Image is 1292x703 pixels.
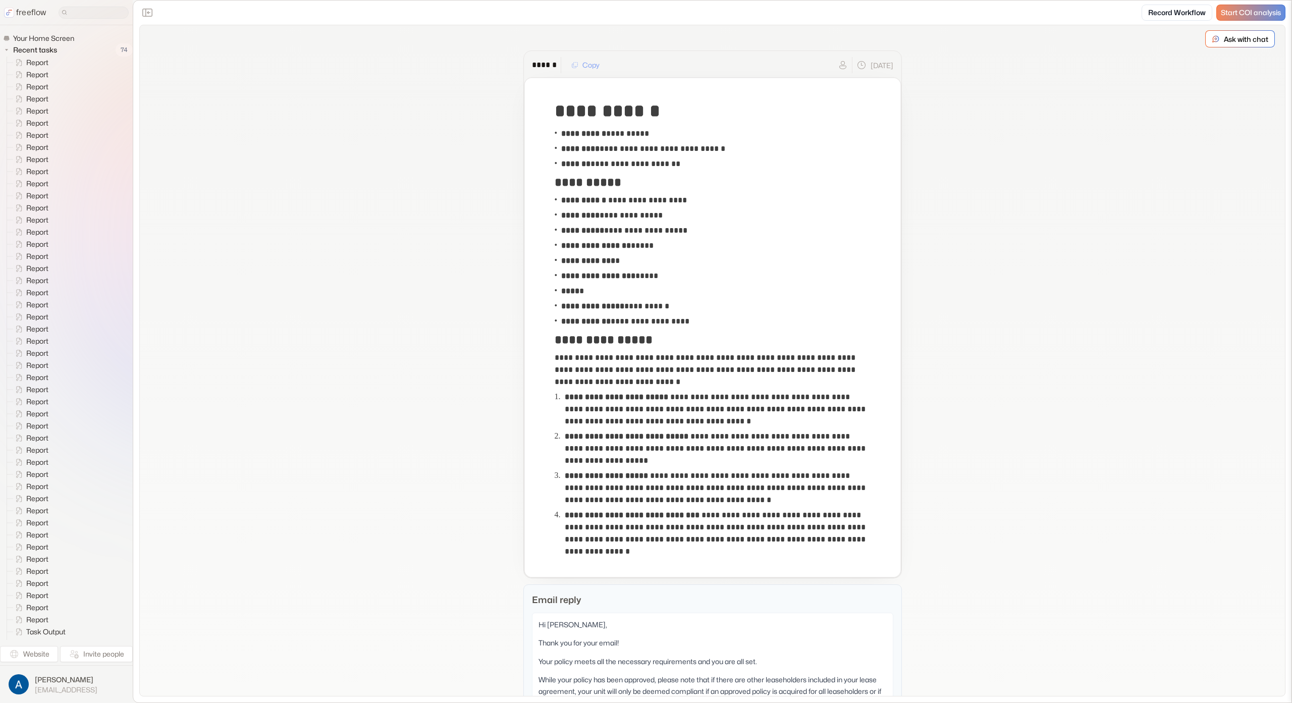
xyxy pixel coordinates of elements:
[35,685,97,694] span: [EMAIL_ADDRESS]
[16,7,46,19] p: freeflow
[7,577,52,589] a: Report
[532,593,893,607] p: Email reply
[24,203,51,213] span: Report
[565,57,606,73] button: Copy
[7,444,52,456] a: Report
[7,420,52,432] a: Report
[7,81,52,93] a: Report
[24,312,51,322] span: Report
[7,117,52,129] a: Report
[24,179,51,189] span: Report
[7,626,70,638] a: Task Output
[7,262,52,275] a: Report
[24,300,51,310] span: Report
[7,396,52,408] a: Report
[7,190,52,202] a: Report
[3,33,78,43] a: Your Home Screen
[24,348,51,358] span: Report
[24,336,51,346] span: Report
[7,505,52,517] a: Report
[24,506,51,516] span: Report
[7,93,52,105] a: Report
[7,493,52,505] a: Report
[116,43,133,57] span: 74
[7,468,52,480] a: Report
[60,646,133,662] button: Invite people
[7,589,52,602] a: Report
[7,602,52,614] a: Report
[24,603,51,613] span: Report
[7,432,52,444] a: Report
[24,385,51,395] span: Report
[24,239,51,249] span: Report
[24,191,51,201] span: Report
[24,288,51,298] span: Report
[7,299,52,311] a: Report
[7,456,52,468] a: Report
[1221,9,1281,17] span: Start COI analysis
[24,542,51,552] span: Report
[7,565,52,577] a: Report
[139,5,155,21] button: Close the sidebar
[7,57,52,69] a: Report
[7,359,52,371] a: Report
[7,287,52,299] a: Report
[24,445,51,455] span: Report
[24,118,51,128] span: Report
[539,619,887,630] p: Hi [PERSON_NAME],
[7,480,52,493] a: Report
[7,541,52,553] a: Report
[1224,34,1268,44] p: Ask with chat
[1142,5,1212,21] a: Record Workflow
[24,167,51,177] span: Report
[1216,5,1285,21] a: Start COI analysis
[7,371,52,384] a: Report
[7,202,52,214] a: Report
[11,45,60,55] span: Recent tasks
[7,166,52,178] a: Report
[7,275,52,287] a: Report
[24,372,51,383] span: Report
[24,481,51,492] span: Report
[24,94,51,104] span: Report
[7,250,52,262] a: Report
[24,566,51,576] span: Report
[24,615,51,625] span: Report
[7,178,52,190] a: Report
[871,60,893,71] p: [DATE]
[7,238,52,250] a: Report
[7,226,52,238] a: Report
[7,614,52,626] a: Report
[9,674,29,694] img: profile
[24,360,51,370] span: Report
[24,397,51,407] span: Report
[7,347,52,359] a: Report
[24,578,51,588] span: Report
[35,675,97,685] span: [PERSON_NAME]
[7,69,52,81] a: Report
[24,215,51,225] span: Report
[7,153,52,166] a: Report
[7,408,52,420] a: Report
[24,58,51,68] span: Report
[24,227,51,237] span: Report
[7,638,70,650] a: Task Output
[24,590,51,601] span: Report
[24,409,51,419] span: Report
[24,130,51,140] span: Report
[24,639,69,649] span: Task Output
[24,142,51,152] span: Report
[24,82,51,92] span: Report
[24,530,51,540] span: Report
[7,141,52,153] a: Report
[4,7,46,19] a: freeflow
[3,44,61,56] button: Recent tasks
[7,384,52,396] a: Report
[7,335,52,347] a: Report
[24,518,51,528] span: Report
[539,656,887,667] p: Your policy meets all the necessary requirements and you are all set.
[11,33,77,43] span: Your Home Screen
[24,324,51,334] span: Report
[24,106,51,116] span: Report
[7,323,52,335] a: Report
